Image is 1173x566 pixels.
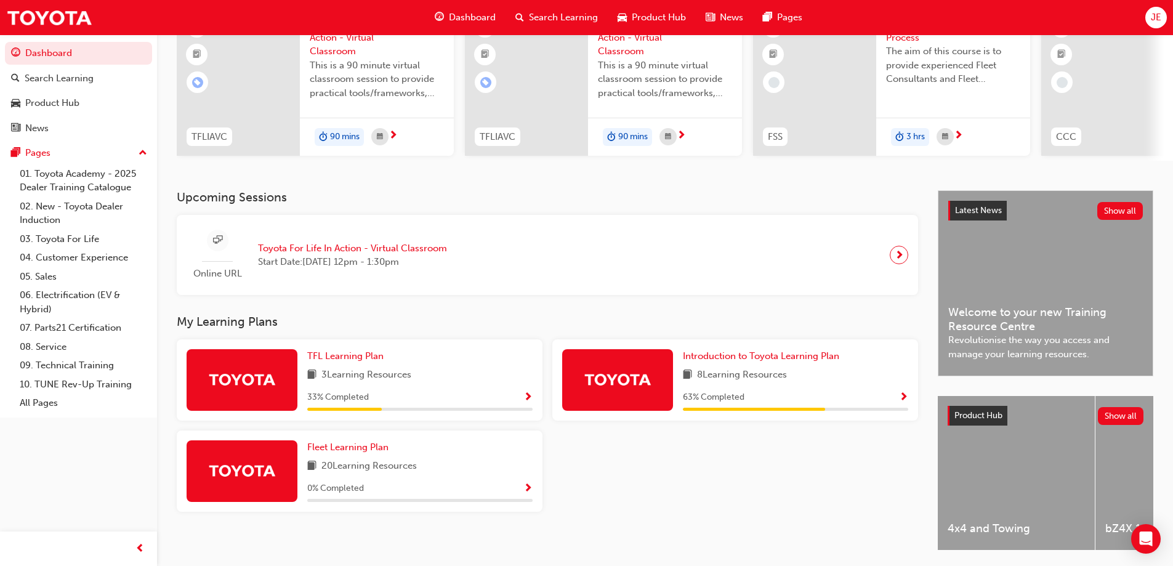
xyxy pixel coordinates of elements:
[5,92,152,115] a: Product Hub
[435,10,444,25] span: guage-icon
[480,130,515,144] span: TFLIAVC
[307,390,369,405] span: 33 % Completed
[1057,47,1066,63] span: booktick-icon
[777,10,802,25] span: Pages
[683,350,839,362] span: Introduction to Toyota Learning Plan
[25,71,94,86] div: Search Learning
[389,131,398,142] span: next-icon
[213,233,222,248] span: sessionType_ONLINE_URL-icon
[1151,10,1161,25] span: JE
[954,410,1002,421] span: Product Hub
[15,338,152,357] a: 08. Service
[697,368,787,383] span: 8 Learning Resources
[948,201,1143,220] a: Latest NewsShow all
[955,205,1002,216] span: Latest News
[523,392,533,403] span: Show Progress
[948,305,1143,333] span: Welcome to your new Training Resource Centre
[706,10,715,25] span: news-icon
[307,368,316,383] span: book-icon
[6,4,92,31] img: Trak
[481,47,490,63] span: booktick-icon
[11,98,20,109] span: car-icon
[886,44,1020,86] span: The aim of this course is to provide experienced Fleet Consultants and Fleet Managers with a revi...
[768,77,780,88] span: learningRecordVerb_NONE-icon
[135,541,145,557] span: prev-icon
[5,39,152,142] button: DashboardSearch LearningProduct HubNews
[769,47,778,63] span: booktick-icon
[15,267,152,286] a: 05. Sales
[763,10,772,25] span: pages-icon
[608,5,696,30] a: car-iconProduct Hub
[948,522,1085,536] span: 4x4 and Towing
[177,315,918,329] h3: My Learning Plans
[942,129,948,145] span: calendar-icon
[307,349,389,363] a: TFL Learning Plan
[618,130,648,144] span: 90 mins
[310,59,444,100] span: This is a 90 minute virtual classroom session to provide practical tools/frameworks, behaviours a...
[321,459,417,474] span: 20 Learning Resources
[1057,77,1068,88] span: learningRecordVerb_NONE-icon
[258,241,447,256] span: Toyota For Life In Action - Virtual Classroom
[696,5,753,30] a: news-iconNews
[523,390,533,405] button: Show Progress
[449,10,496,25] span: Dashboard
[5,142,152,164] button: Pages
[683,390,744,405] span: 63 % Completed
[683,349,844,363] a: Introduction to Toyota Learning Plan
[15,375,152,394] a: 10. TUNE Rev-Up Training
[192,77,203,88] span: learningRecordVerb_ENROLL-icon
[465,7,742,156] a: 0TFLIAVCToyota For Life In Action - Virtual ClassroomThis is a 90 minute virtual classroom sessio...
[906,130,925,144] span: 3 hrs
[307,442,389,453] span: Fleet Learning Plan
[938,396,1095,550] a: 4x4 and Towing
[598,17,732,59] span: Toyota For Life In Action - Virtual Classroom
[523,483,533,495] span: Show Progress
[25,121,49,135] div: News
[193,47,201,63] span: booktick-icon
[523,481,533,496] button: Show Progress
[11,123,20,134] span: news-icon
[948,406,1143,426] a: Product HubShow all
[307,350,384,362] span: TFL Learning Plan
[11,73,20,84] span: search-icon
[25,96,79,110] div: Product Hub
[948,333,1143,361] span: Revolutionise the way you access and manage your learning resources.
[258,255,447,269] span: Start Date: [DATE] 12pm - 1:30pm
[11,148,20,159] span: pages-icon
[15,197,152,230] a: 02. New - Toyota Dealer Induction
[321,368,411,383] span: 3 Learning Resources
[683,368,692,383] span: book-icon
[208,368,276,390] img: Trak
[15,164,152,197] a: 01. Toyota Academy - 2025 Dealer Training Catalogue
[15,394,152,413] a: All Pages
[5,117,152,140] a: News
[5,42,152,65] a: Dashboard
[377,129,383,145] span: calendar-icon
[15,248,152,267] a: 04. Customer Experience
[177,7,454,156] a: 0TFLIAVCToyota For Life In Action - Virtual ClassroomThis is a 90 minute virtual classroom sessio...
[665,129,671,145] span: calendar-icon
[191,130,227,144] span: TFLIAVC
[753,7,1030,156] a: 415FSSFleet Strategic Sales ProcessThe aim of this course is to provide experienced Fleet Consult...
[208,459,276,481] img: Trak
[319,129,328,145] span: duration-icon
[480,77,491,88] span: learningRecordVerb_ENROLL-icon
[768,130,783,144] span: FSS
[425,5,506,30] a: guage-iconDashboard
[307,459,316,474] span: book-icon
[11,48,20,59] span: guage-icon
[307,482,364,496] span: 0 % Completed
[1131,524,1161,554] div: Open Intercom Messenger
[15,230,152,249] a: 03. Toyota For Life
[607,129,616,145] span: duration-icon
[15,318,152,338] a: 07. Parts21 Certification
[187,225,908,286] a: Online URLToyota For Life In Action - Virtual ClassroomStart Date:[DATE] 12pm - 1:30pm
[529,10,598,25] span: Search Learning
[954,131,963,142] span: next-icon
[895,246,904,264] span: next-icon
[187,267,248,281] span: Online URL
[632,10,686,25] span: Product Hub
[310,17,444,59] span: Toyota For Life In Action - Virtual Classroom
[1145,7,1167,28] button: JE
